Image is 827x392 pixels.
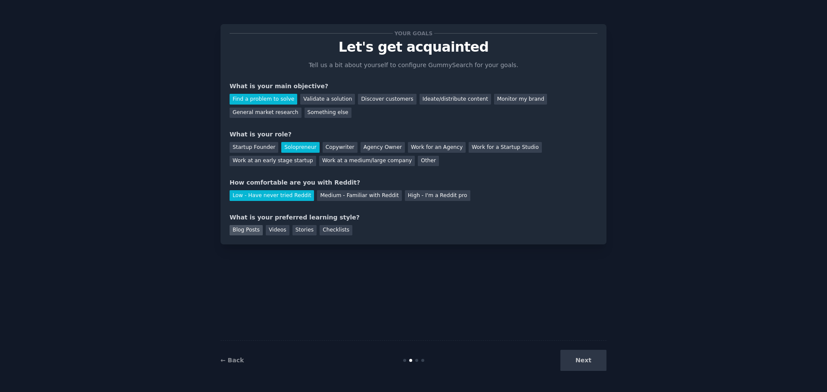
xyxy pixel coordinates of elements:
[230,142,278,153] div: Startup Founder
[221,357,244,364] a: ← Back
[292,225,317,236] div: Stories
[358,94,416,105] div: Discover customers
[405,190,470,201] div: High - I'm a Reddit pro
[420,94,491,105] div: Ideate/distribute content
[469,142,541,153] div: Work for a Startup Studio
[281,142,319,153] div: Solopreneur
[230,190,314,201] div: Low - Have never tried Reddit
[230,156,316,167] div: Work at an early stage startup
[230,108,302,118] div: General market research
[230,40,597,55] p: Let's get acquainted
[361,142,405,153] div: Agency Owner
[408,142,466,153] div: Work for an Agency
[305,108,351,118] div: Something else
[230,225,263,236] div: Blog Posts
[230,94,297,105] div: Find a problem to solve
[305,61,522,70] p: Tell us a bit about yourself to configure GummySearch for your goals.
[300,94,355,105] div: Validate a solution
[230,130,597,139] div: What is your role?
[323,142,358,153] div: Copywriter
[230,213,597,222] div: What is your preferred learning style?
[393,29,434,38] span: Your goals
[230,178,597,187] div: How comfortable are you with Reddit?
[320,225,352,236] div: Checklists
[266,225,289,236] div: Videos
[418,156,439,167] div: Other
[230,82,597,91] div: What is your main objective?
[319,156,415,167] div: Work at a medium/large company
[317,190,401,201] div: Medium - Familiar with Reddit
[494,94,547,105] div: Monitor my brand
